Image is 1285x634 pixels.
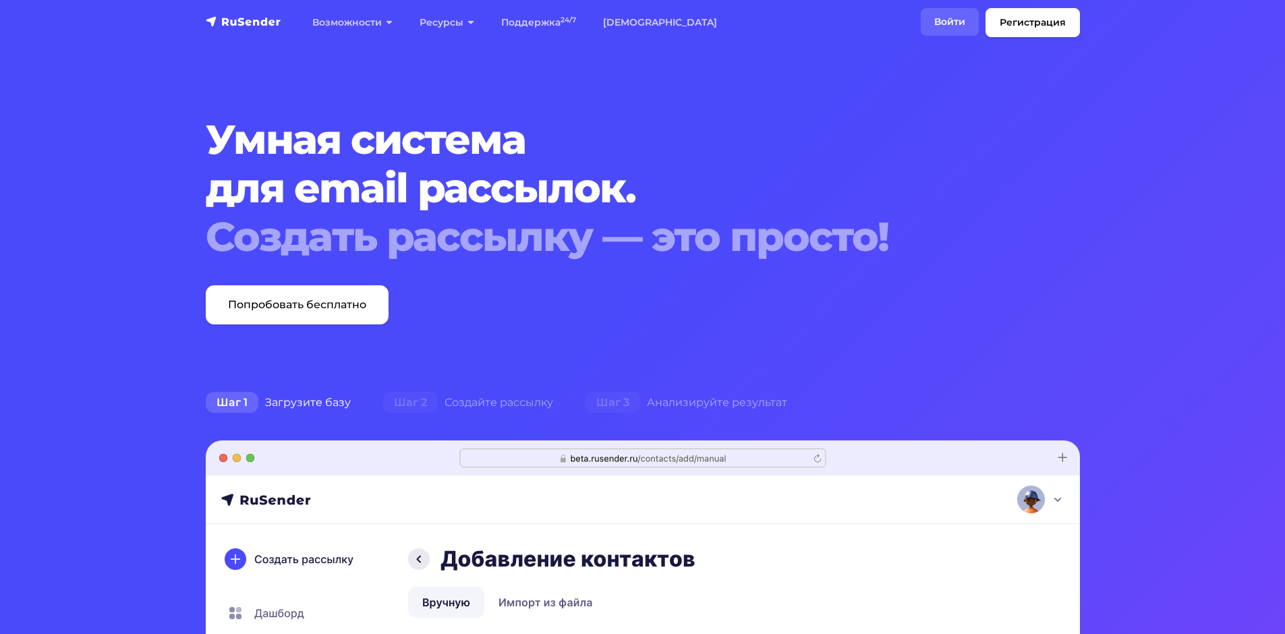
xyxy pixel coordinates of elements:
[367,389,569,416] div: Создайте рассылку
[383,392,438,413] span: Шаг 2
[206,285,389,324] a: Попробовать бесплатно
[206,212,1006,261] div: Создать рассылку — это просто!
[206,15,281,28] img: RuSender
[986,8,1080,37] a: Регистрация
[190,389,367,416] div: Загрузите базу
[586,392,640,413] span: Шаг 3
[406,9,488,36] a: Ресурсы
[921,8,979,36] a: Войти
[561,16,576,24] sup: 24/7
[488,9,590,36] a: Поддержка24/7
[206,115,1006,261] h1: Умная система для email рассылок.
[590,9,731,36] a: [DEMOGRAPHIC_DATA]
[206,392,258,413] span: Шаг 1
[299,9,406,36] a: Возможности
[569,389,803,416] div: Анализируйте результат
